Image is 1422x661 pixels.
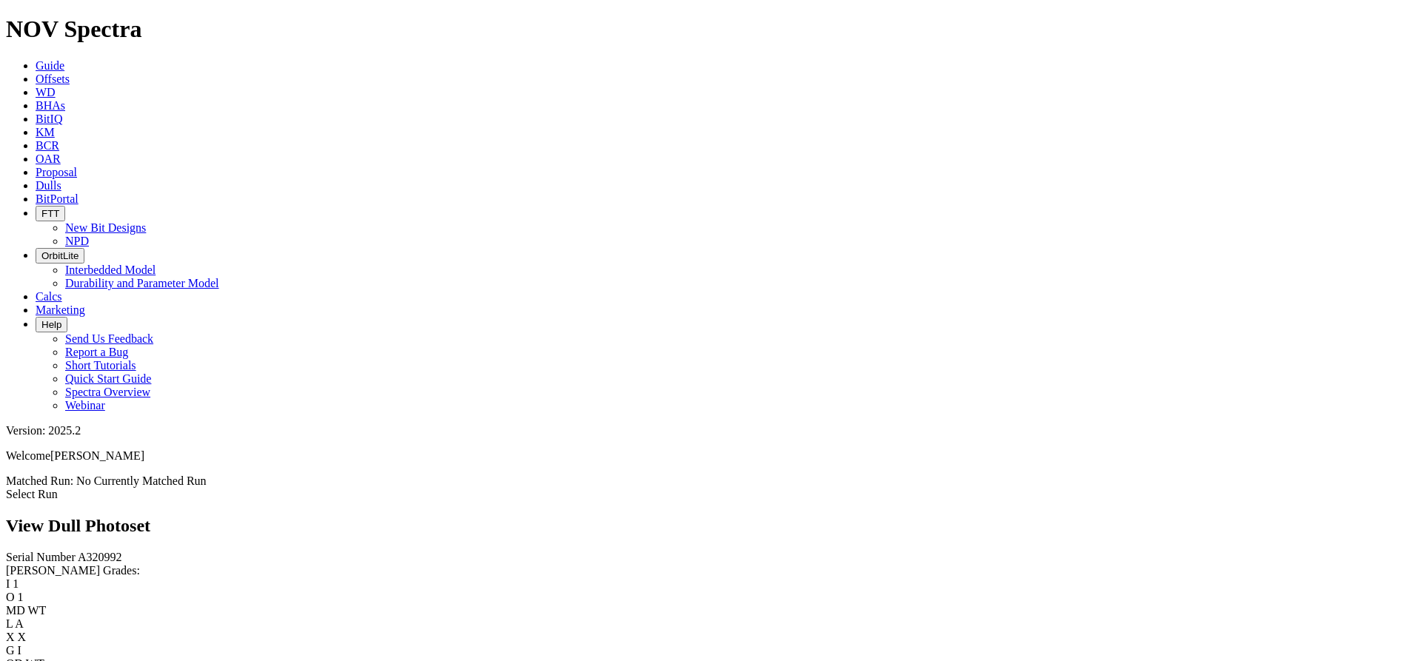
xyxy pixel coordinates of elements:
a: Dulls [36,179,61,192]
span: No Currently Matched Run [76,474,207,487]
a: Guide [36,59,64,72]
a: BitPortal [36,192,79,205]
span: 1 [13,577,19,590]
span: A320992 [78,551,122,563]
div: Version: 2025.2 [6,424,1416,437]
a: OAR [36,152,61,165]
span: FTT [41,208,59,219]
a: WD [36,86,56,98]
a: Calcs [36,290,62,303]
a: BHAs [36,99,65,112]
button: OrbitLite [36,248,84,264]
span: X [18,631,27,643]
a: Report a Bug [65,346,128,358]
a: Marketing [36,303,85,316]
label: I [6,577,10,590]
button: Help [36,317,67,332]
a: KM [36,126,55,138]
label: Serial Number [6,551,76,563]
label: L [6,617,13,630]
a: Send Us Feedback [65,332,153,345]
a: Quick Start Guide [65,372,151,385]
span: [PERSON_NAME] [50,449,144,462]
button: FTT [36,206,65,221]
label: G [6,644,15,657]
a: BCR [36,139,59,152]
a: Short Tutorials [65,359,136,372]
a: Offsets [36,73,70,85]
span: WT [28,604,47,617]
a: Webinar [65,399,105,412]
span: I [18,644,21,657]
h2: View Dull Photoset [6,516,1416,536]
div: [PERSON_NAME] Grades: [6,564,1416,577]
span: Matched Run: [6,474,73,487]
span: A [15,617,24,630]
span: Help [41,319,61,330]
p: Welcome [6,449,1416,463]
a: Durability and Parameter Model [65,277,219,289]
a: Proposal [36,166,77,178]
a: Spectra Overview [65,386,150,398]
a: Interbedded Model [65,264,156,276]
a: BitIQ [36,113,62,125]
h1: NOV Spectra [6,16,1416,43]
label: MD [6,604,25,617]
label: O [6,591,15,603]
span: 1 [18,591,24,603]
span: OrbitLite [41,250,79,261]
a: New Bit Designs [65,221,146,234]
a: NPD [65,235,89,247]
a: Select Run [6,488,58,500]
label: X [6,631,15,643]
